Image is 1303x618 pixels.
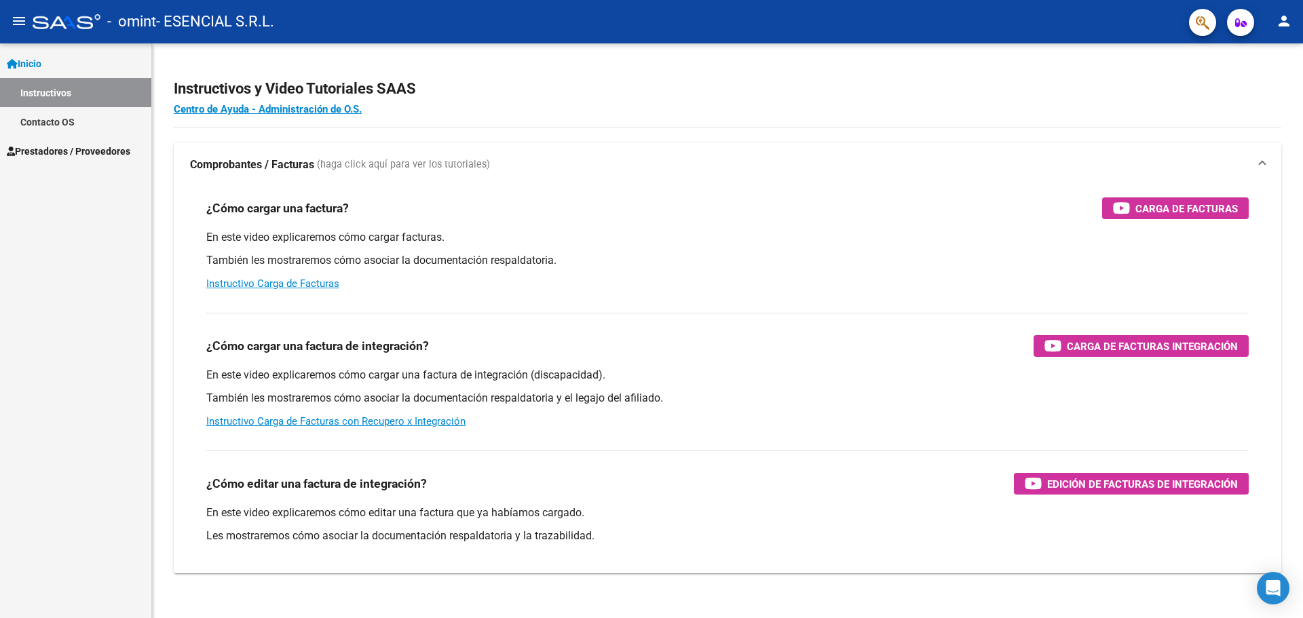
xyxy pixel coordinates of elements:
[1135,200,1238,217] span: Carga de Facturas
[174,187,1281,573] div: Comprobantes / Facturas (haga click aquí para ver los tutoriales)
[206,253,1249,268] p: También les mostraremos cómo asociar la documentación respaldatoria.
[1276,13,1292,29] mat-icon: person
[206,368,1249,383] p: En este video explicaremos cómo cargar una factura de integración (discapacidad).
[206,415,466,427] a: Instructivo Carga de Facturas con Recupero x Integración
[11,13,27,29] mat-icon: menu
[107,7,156,37] span: - omint
[206,474,427,493] h3: ¿Cómo editar una factura de integración?
[206,230,1249,245] p: En este video explicaremos cómo cargar facturas.
[156,7,274,37] span: - ESENCIAL S.R.L.
[174,103,362,115] a: Centro de Ayuda - Administración de O.S.
[1034,335,1249,357] button: Carga de Facturas Integración
[190,157,314,172] strong: Comprobantes / Facturas
[7,144,130,159] span: Prestadores / Proveedores
[206,391,1249,406] p: También les mostraremos cómo asociar la documentación respaldatoria y el legajo del afiliado.
[174,76,1281,102] h2: Instructivos y Video Tutoriales SAAS
[206,528,1249,543] p: Les mostraremos cómo asociar la documentación respaldatoria y la trazabilidad.
[1014,473,1249,495] button: Edición de Facturas de integración
[1102,197,1249,219] button: Carga de Facturas
[317,157,490,172] span: (haga click aquí para ver los tutoriales)
[1047,476,1238,493] span: Edición de Facturas de integración
[1257,572,1289,604] div: Open Intercom Messenger
[1067,338,1238,355] span: Carga de Facturas Integración
[206,336,429,355] h3: ¿Cómo cargar una factura de integración?
[206,505,1249,520] p: En este video explicaremos cómo editar una factura que ya habíamos cargado.
[206,199,349,218] h3: ¿Cómo cargar una factura?
[7,56,41,71] span: Inicio
[174,143,1281,187] mat-expansion-panel-header: Comprobantes / Facturas (haga click aquí para ver los tutoriales)
[206,277,339,290] a: Instructivo Carga de Facturas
